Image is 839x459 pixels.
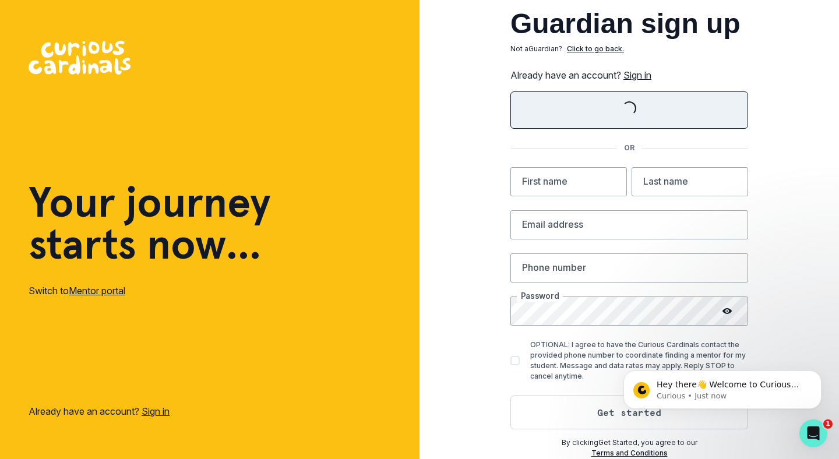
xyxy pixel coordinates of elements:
[591,449,668,457] a: Terms and Conditions
[567,44,624,54] p: Click to go back.
[823,419,833,429] span: 1
[142,405,170,417] a: Sign in
[606,346,839,428] iframe: Intercom notifications message
[69,285,125,296] a: Mentor portal
[623,69,651,81] a: Sign in
[29,181,271,265] h1: Your journey starts now...
[510,10,748,38] h2: Guardian sign up
[510,396,748,429] button: Get started
[29,404,170,418] p: Already have an account?
[510,437,748,448] p: By clicking Get Started , you agree to our
[510,68,748,82] p: Already have an account?
[617,143,641,153] p: OR
[530,340,748,382] p: OPTIONAL: I agree to have the Curious Cardinals contact the provided phone number to coordinate f...
[29,41,131,75] img: Curious Cardinals Logo
[510,91,748,129] button: Sign in with Google (GSuite)
[510,44,562,54] p: Not a Guardian ?
[29,285,69,296] span: Switch to
[799,419,827,447] iframe: Intercom live chat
